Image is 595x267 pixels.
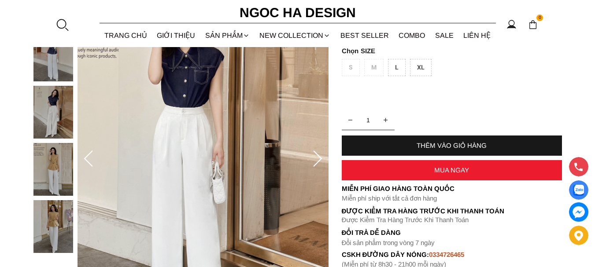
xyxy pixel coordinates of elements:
[342,207,562,215] p: Được Kiểm Tra Hàng Trước Khi Thanh Toán
[342,185,455,192] font: Miễn phí giao hàng toàn quốc
[342,47,562,55] p: SIZE
[429,251,464,258] font: 0334726465
[336,24,394,47] a: BEST SELLER
[200,24,255,47] div: SẢN PHẨM
[528,20,538,29] img: img-CART-ICON-ksit0nf1
[342,216,562,224] p: Được Kiểm Tra Hàng Trước Khi Thanh Toán
[569,202,588,222] a: messenger
[573,185,584,196] img: Display image
[152,24,200,47] a: GIỚI THIỆU
[342,239,435,246] font: Đổi sản phẩm trong vòng 7 ngày
[569,180,588,200] a: Display image
[410,59,432,76] div: XL
[255,24,336,47] a: NEW COLLECTION
[458,24,496,47] a: LIÊN HỆ
[342,251,429,258] font: cskh đường dây nóng:
[33,29,73,81] img: Aline Pants_ Quần Suông Xếp Ly Mềm Q063_mini_1
[33,200,73,253] img: Aline Pants_ Quần Suông Xếp Ly Mềm Q063_mini_4
[232,2,364,23] a: Ngoc Ha Design
[342,229,562,236] h6: Đổi trả dễ dàng
[430,24,459,47] a: SALE
[342,142,562,149] div: THÊM VÀO GIỎ HÀNG
[33,86,73,139] img: Aline Pants_ Quần Suông Xếp Ly Mềm Q063_mini_2
[388,59,406,76] div: L
[342,194,437,202] font: Miễn phí ship với tất cả đơn hàng
[342,166,562,174] div: MUA NGAY
[342,111,395,129] input: Quantity input
[100,24,152,47] a: TRANG CHỦ
[394,24,430,47] a: Combo
[33,143,73,196] img: Aline Pants_ Quần Suông Xếp Ly Mềm Q063_mini_3
[536,15,543,22] span: 0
